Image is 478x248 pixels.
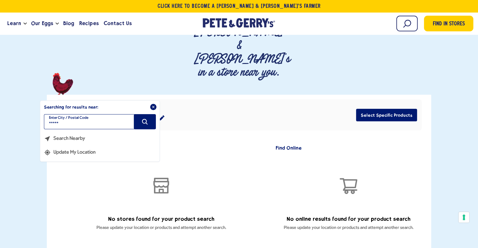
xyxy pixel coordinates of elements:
button: Open the dropdown menu for Learn [24,23,27,25]
button: Open the dropdown menu for Our Eggs [56,23,59,25]
input: Search [396,16,418,31]
a: Blog [61,15,77,32]
a: Learn [5,15,24,32]
span: Our Eggs [31,19,53,27]
span: Recipes [79,19,98,27]
span: Learn [7,19,21,27]
button: Your consent preferences for tracking technologies [459,212,469,223]
a: Recipes [77,15,101,32]
a: Our Eggs [29,15,56,32]
span: Blog [63,19,74,27]
a: Contact Us [101,15,134,32]
p: Find [PERSON_NAME] & [PERSON_NAME]'s in a store near you. [194,11,284,79]
a: Find in Stores [424,16,473,31]
span: Find in Stores [433,20,465,29]
span: Contact Us [104,19,132,27]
